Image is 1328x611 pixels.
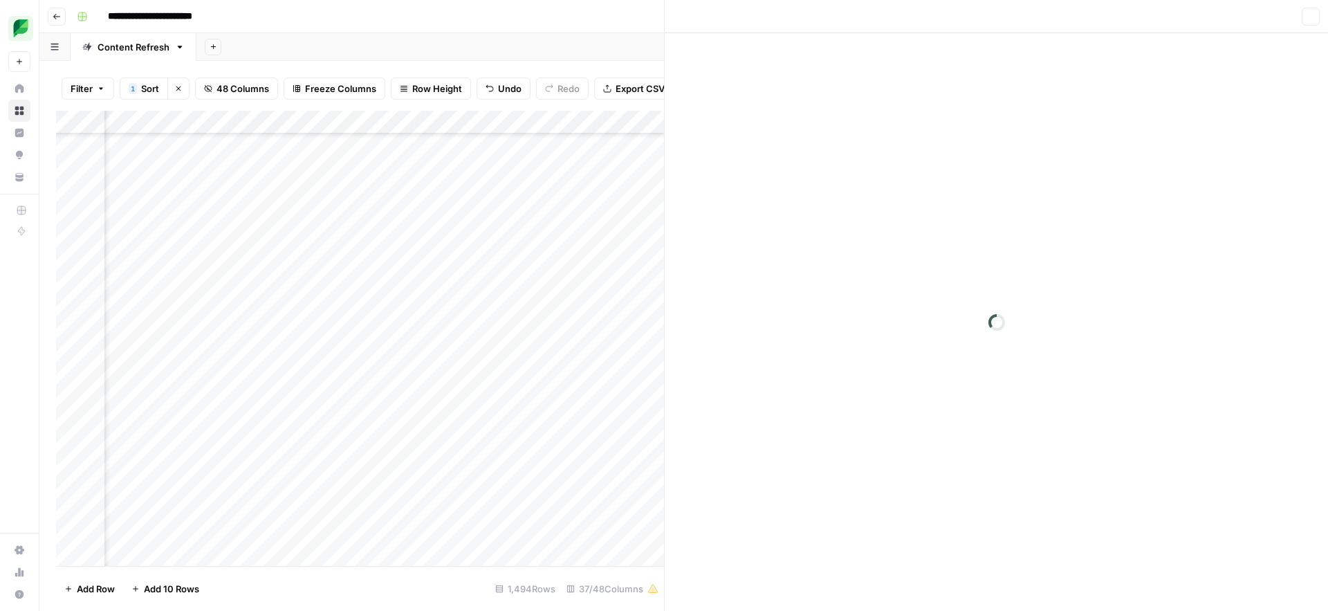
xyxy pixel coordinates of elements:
[305,82,376,95] span: Freeze Columns
[561,578,664,600] div: 37/48 Columns
[77,582,115,596] span: Add Row
[62,77,114,100] button: Filter
[123,578,207,600] button: Add 10 Rows
[120,77,167,100] button: 1Sort
[8,583,30,605] button: Help + Support
[195,77,278,100] button: 48 Columns
[8,166,30,188] a: Your Data
[8,100,30,122] a: Browse
[71,82,93,95] span: Filter
[8,11,30,46] button: Workspace: SproutSocial
[8,539,30,561] a: Settings
[557,82,580,95] span: Redo
[498,82,522,95] span: Undo
[8,144,30,166] a: Opportunities
[412,82,462,95] span: Row Height
[56,578,123,600] button: Add Row
[8,122,30,144] a: Insights
[8,561,30,583] a: Usage
[536,77,589,100] button: Redo
[594,77,674,100] button: Export CSV
[131,83,135,94] span: 1
[391,77,471,100] button: Row Height
[8,16,33,41] img: SproutSocial Logo
[129,83,137,94] div: 1
[616,82,665,95] span: Export CSV
[284,77,385,100] button: Freeze Columns
[490,578,561,600] div: 1,494 Rows
[71,33,196,61] a: Content Refresh
[141,82,159,95] span: Sort
[477,77,531,100] button: Undo
[144,582,199,596] span: Add 10 Rows
[8,77,30,100] a: Home
[98,40,169,54] div: Content Refresh
[216,82,269,95] span: 48 Columns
